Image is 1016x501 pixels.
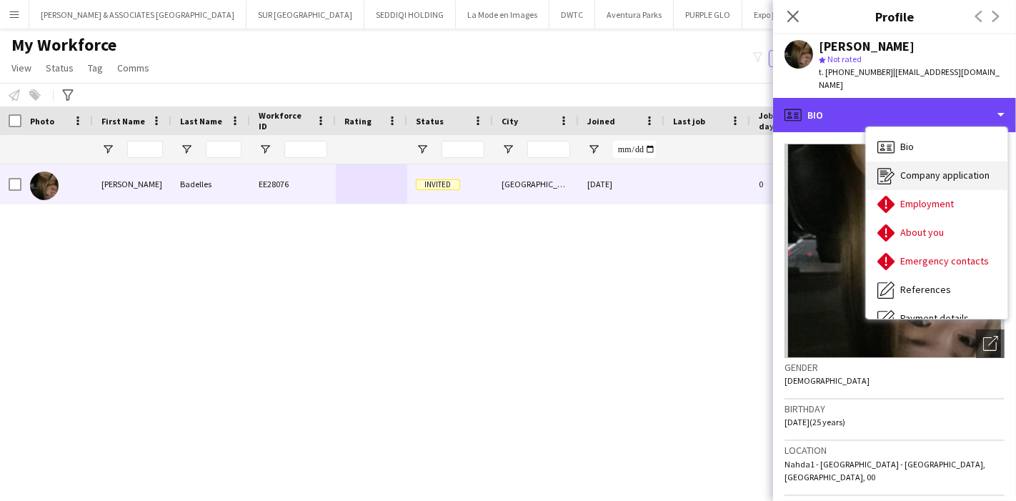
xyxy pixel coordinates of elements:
[206,141,241,158] input: Last Name Filter Input
[442,141,484,158] input: Status Filter Input
[900,197,954,210] span: Employment
[595,1,674,29] button: Aventura Parks
[785,144,1005,358] img: Crew avatar or photo
[900,283,951,296] span: References
[101,143,114,156] button: Open Filter Menu
[750,164,843,204] div: 0
[819,66,893,77] span: t. [PHONE_NUMBER]
[344,116,372,127] span: Rating
[101,116,145,127] span: First Name
[416,116,444,127] span: Status
[246,1,364,29] button: SUR [GEOGRAPHIC_DATA]
[259,110,310,132] span: Workforce ID
[88,61,103,74] span: Tag
[502,143,514,156] button: Open Filter Menu
[171,164,250,204] div: Badelles
[785,459,985,482] span: Nahda1 - [GEOGRAPHIC_DATA] - [GEOGRAPHIC_DATA], [GEOGRAPHIC_DATA], 00
[364,1,456,29] button: SEDDIQI HOLDING
[819,66,1000,90] span: | [EMAIL_ADDRESS][DOMAIN_NAME]
[416,179,460,190] span: Invited
[587,143,600,156] button: Open Filter Menu
[250,164,336,204] div: EE28076
[284,141,327,158] input: Workforce ID Filter Input
[40,59,79,77] a: Status
[866,247,1007,276] div: Emergency contacts
[29,1,246,29] button: [PERSON_NAME] & ASSOCIATES [GEOGRAPHIC_DATA]
[866,162,1007,190] div: Company application
[30,172,59,200] img: Francesca Badelles
[900,140,914,153] span: Bio
[866,133,1007,162] div: Bio
[976,329,1005,358] div: Open photos pop-in
[773,7,1016,26] h3: Profile
[900,226,944,239] span: About you
[759,110,817,132] span: Jobs (last 90 days)
[456,1,549,29] button: La Mode en Images
[493,164,579,204] div: [GEOGRAPHIC_DATA]
[117,61,149,74] span: Comms
[866,190,1007,219] div: Employment
[613,141,656,158] input: Joined Filter Input
[866,219,1007,247] div: About you
[769,50,840,67] button: Everyone5,769
[785,402,1005,415] h3: Birthday
[900,254,989,267] span: Emergency contacts
[30,116,54,127] span: Photo
[11,61,31,74] span: View
[549,1,595,29] button: DWTC
[527,141,570,158] input: City Filter Input
[416,143,429,156] button: Open Filter Menu
[180,116,222,127] span: Last Name
[900,312,969,324] span: Payment details
[773,98,1016,132] div: Bio
[742,1,862,29] button: Expo [GEOGRAPHIC_DATA]
[259,143,272,156] button: Open Filter Menu
[6,59,37,77] a: View
[579,164,664,204] div: [DATE]
[180,143,193,156] button: Open Filter Menu
[819,40,915,53] div: [PERSON_NAME]
[502,116,518,127] span: City
[93,164,171,204] div: [PERSON_NAME]
[866,304,1007,333] div: Payment details
[111,59,155,77] a: Comms
[46,61,74,74] span: Status
[674,1,742,29] button: PURPLE GLO
[673,116,705,127] span: Last job
[785,444,1005,457] h3: Location
[587,116,615,127] span: Joined
[82,59,109,77] a: Tag
[785,361,1005,374] h3: Gender
[785,375,870,386] span: [DEMOGRAPHIC_DATA]
[900,169,990,182] span: Company application
[127,141,163,158] input: First Name Filter Input
[827,54,862,64] span: Not rated
[59,86,76,104] app-action-btn: Advanced filters
[785,417,845,427] span: [DATE] (25 years)
[11,34,116,56] span: My Workforce
[866,276,1007,304] div: References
